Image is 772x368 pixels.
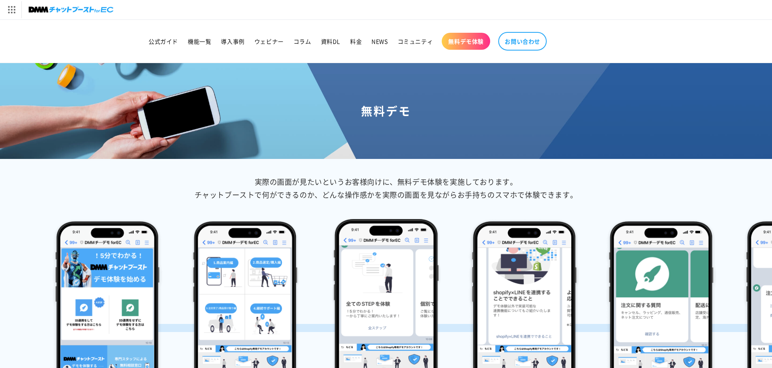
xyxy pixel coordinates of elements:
span: ウェビナー [254,38,284,45]
h1: 無料デモ [10,104,762,118]
a: 機能一覧 [183,33,216,50]
a: 公式ガイド [144,33,183,50]
span: 導入事例 [221,38,244,45]
span: 無料デモ体験 [448,38,484,45]
span: お問い合わせ [505,38,540,45]
a: 導入事例 [216,33,249,50]
a: 資料DL [316,33,345,50]
a: NEWS [367,33,392,50]
span: 資料DL [321,38,340,45]
a: お問い合わせ [498,32,547,51]
span: 機能一覧 [188,38,211,45]
img: サービス [1,1,21,18]
a: 無料デモ体験 [442,33,490,50]
a: コラム [289,33,316,50]
img: チャットブーストforEC [29,4,113,15]
span: 公式ガイド [149,38,178,45]
a: 料金 [345,33,367,50]
span: コミュニティ [398,38,433,45]
a: ウェビナー [250,33,289,50]
span: コラム [294,38,311,45]
span: NEWS [371,38,388,45]
a: コミュニティ [393,33,438,50]
span: 料金 [350,38,362,45]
